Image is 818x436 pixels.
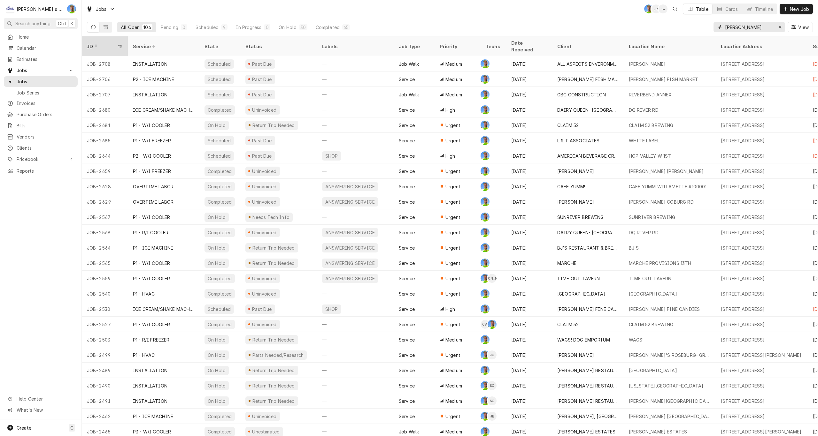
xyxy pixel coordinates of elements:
div: Clay's Refrigeration's Avatar [6,4,15,13]
div: GA [481,197,490,206]
div: ANSWERING SERVICE [325,199,375,205]
div: [STREET_ADDRESS] [721,137,765,144]
span: Urgent [445,290,460,297]
div: Justin Achter's Avatar [488,274,497,283]
div: GA [481,289,490,298]
div: On Hold [207,260,226,267]
a: Invoices [4,98,78,109]
div: Job Type [399,43,429,50]
span: Urgent [445,214,460,221]
span: Help Center [17,395,74,402]
div: [PERSON_NAME] COBURG RD [629,199,694,205]
div: — [317,71,394,87]
div: MARCHE [557,260,576,267]
a: Purchase Orders [4,109,78,120]
span: Ctrl [58,20,66,27]
div: CLAIM 52 BREWING [629,122,674,129]
div: GBC CONSTRUCTION [557,91,606,98]
div: GA [481,274,490,283]
div: Service [399,214,415,221]
span: Jobs [17,78,74,85]
div: Service [399,107,415,113]
div: SUNRIVER BREWING [629,214,675,221]
div: JOB-2628 [82,179,128,194]
div: HOP VALLEY W 1ST [629,153,671,159]
div: + 4 [659,4,668,13]
div: Uninvoiced [251,199,277,205]
div: MARCHE PROVISIONS 13TH [629,260,691,267]
div: On Hold [207,244,226,251]
div: Completed [207,275,232,282]
div: [STREET_ADDRESS] [721,168,765,175]
div: JOB-2567 [82,209,128,225]
div: Greg Austin's Avatar [481,243,490,252]
span: Urgent [445,168,460,175]
div: JOB-2685 [82,133,128,148]
div: BJ'S [629,244,639,251]
div: Service [399,244,415,251]
div: [PERSON_NAME] [PERSON_NAME] [629,168,704,175]
div: 30 [300,24,306,31]
div: RIVERBEND ANNEX [629,91,672,98]
div: Scheduled [207,91,231,98]
div: ICE CREAM/SHAKE MACHINE REPAIR [133,107,194,113]
div: On Hold [207,122,226,129]
span: View [797,24,810,31]
div: P1 - W/I COOLER [133,122,170,129]
div: JOB-2644 [82,148,128,163]
span: Purchase Orders [17,111,74,118]
div: DAIRY QUEEN- [GEOGRAPHIC_DATA] [557,229,619,236]
span: C [70,425,73,431]
div: GA [481,259,490,267]
input: Keyword search [725,22,773,32]
div: Pending [161,24,178,31]
div: Greg Austin's Avatar [481,75,490,84]
div: [DATE] [506,163,552,179]
div: Jeff Rue's Avatar [652,4,660,13]
div: [STREET_ADDRESS] [721,244,765,251]
div: [DATE] [506,225,552,240]
span: New Job [789,6,810,12]
div: Priority [440,43,474,50]
span: Urgent [445,260,460,267]
div: CAFE YUMM! [557,183,585,190]
div: Greg Austin's Avatar [481,167,490,176]
div: [PERSON_NAME] [629,61,666,67]
div: CAFE YUMM WILLAMETTE #100001 [629,183,706,190]
div: [STREET_ADDRESS] [721,91,765,98]
div: [STREET_ADDRESS] [721,275,765,282]
span: Jobs [96,6,107,12]
div: GA [481,304,490,313]
div: Completed [316,24,340,31]
div: Uninvoiced [251,183,277,190]
div: JOB-2565 [82,255,128,271]
div: Completed [207,229,232,236]
div: [DATE] [506,133,552,148]
div: JOB-2629 [82,194,128,209]
span: Medium [445,61,462,67]
div: GA [67,4,76,13]
span: Home [17,34,74,40]
div: Return Trip Needed [251,122,296,129]
a: Jobs [4,76,78,87]
div: Greg Austin's Avatar [481,182,490,191]
div: P1 - ICE MACHINE [133,244,174,251]
div: TIME OUT TAVERN [557,275,600,282]
div: Service [399,229,415,236]
div: Service [399,76,415,83]
div: GA [481,59,490,68]
span: Pricebook [17,156,65,162]
div: SUNRIVER BREWING [557,214,604,221]
span: Reports [17,168,74,174]
div: Scheduled [207,153,231,159]
div: [DATE] [506,209,552,225]
div: Uninvoiced [251,229,277,236]
span: Urgent [445,275,460,282]
div: Scheduled [207,306,231,312]
div: [STREET_ADDRESS] [721,214,765,221]
div: Scheduled [207,137,231,144]
div: JOB-2568 [82,225,128,240]
div: Service [133,43,193,50]
div: AMERICAN BEVERAGE CRAFT- HOP VALLEY [557,153,619,159]
div: Service [399,122,415,129]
